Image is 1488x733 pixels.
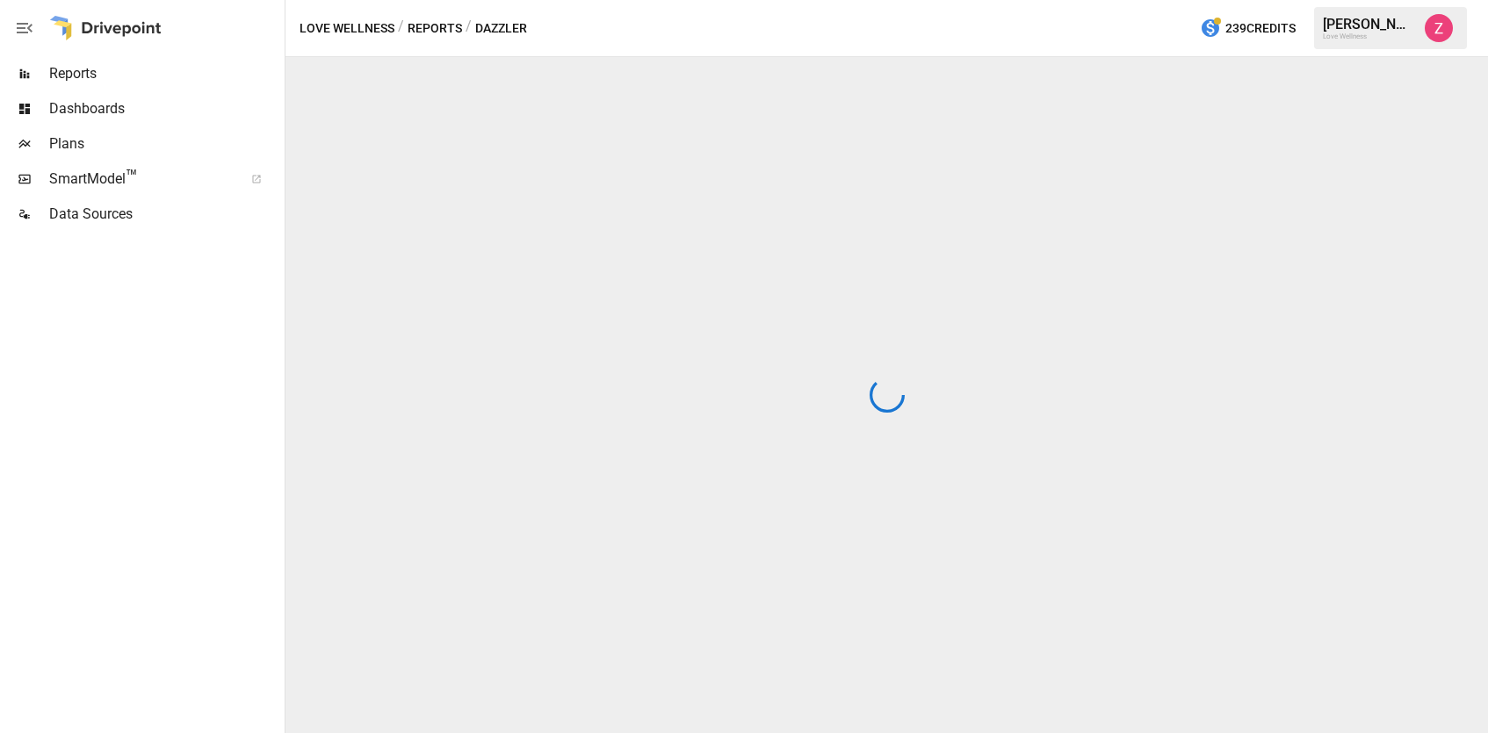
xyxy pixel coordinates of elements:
[1323,32,1414,40] div: Love Wellness
[1225,18,1296,40] span: 239 Credits
[1414,4,1463,53] button: Zoe Keller
[49,204,281,225] span: Data Sources
[49,63,281,84] span: Reports
[300,18,394,40] button: Love Wellness
[1323,16,1414,32] div: [PERSON_NAME]
[466,18,472,40] div: /
[126,166,138,188] span: ™
[408,18,462,40] button: Reports
[49,169,232,190] span: SmartModel
[49,133,281,155] span: Plans
[1425,14,1453,42] img: Zoe Keller
[49,98,281,119] span: Dashboards
[398,18,404,40] div: /
[1193,12,1303,45] button: 239Credits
